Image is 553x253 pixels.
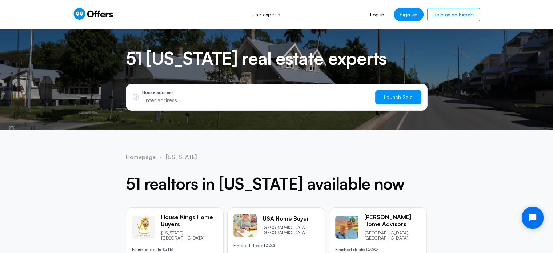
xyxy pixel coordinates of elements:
[126,48,428,69] h1: 51 [US_STATE] real estate experts
[427,8,480,21] a: Join as an Expert
[394,8,424,21] a: Sign up
[126,154,160,160] a: Homepage
[162,246,173,252] span: 1518
[263,242,275,248] span: 1333
[161,214,218,228] p: House Kings Home Buyers
[364,8,390,21] a: Log in
[335,216,358,239] img: Jerry Burson Tamera Nielsen
[335,247,421,252] p: Finished deals:
[516,201,550,235] iframe: Tidio Chat
[132,247,218,252] p: Finished deals:
[263,215,319,222] p: USA Home Buyer
[263,225,319,236] p: [GEOGRAPHIC_DATA], [GEOGRAPHIC_DATA]
[126,154,156,160] span: Homepage
[233,214,257,237] img: Todd Killian
[161,230,218,241] p: [US_STATE], [GEOGRAPHIC_DATA]
[132,216,155,239] img: Cory Boatright
[126,175,428,193] h2: 51 realtors in [US_STATE] available now
[384,94,413,100] span: Launch Sale
[364,214,421,228] p: [PERSON_NAME] Home Advisors
[365,246,378,252] span: 1030
[142,96,369,104] input: Enter address...
[244,7,288,23] a: Find experts
[364,230,421,241] p: [GEOGRAPHIC_DATA], [GEOGRAPHIC_DATA]
[142,90,369,95] p: House address:
[375,90,421,104] button: Launch Sale
[233,243,319,248] p: Finished deals:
